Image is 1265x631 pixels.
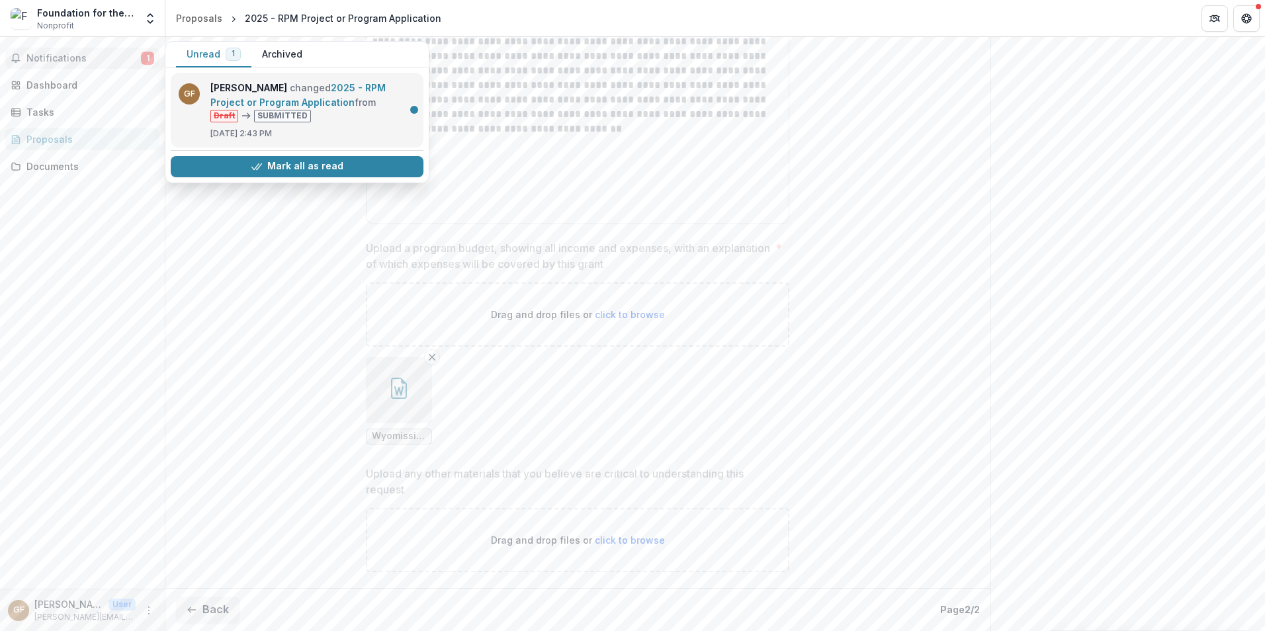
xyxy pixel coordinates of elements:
[176,42,251,67] button: Unread
[940,603,980,616] p: Page 2 / 2
[366,357,432,444] div: Remove FileWyomissing 2025 Programming Budget.2.docx
[34,597,103,611] p: [PERSON_NAME]
[5,48,159,69] button: Notifications1
[5,74,159,96] a: Dashboard
[251,42,313,67] button: Archived
[26,78,149,92] div: Dashboard
[26,159,149,173] div: Documents
[5,155,159,177] a: Documents
[26,53,141,64] span: Notifications
[1201,5,1228,32] button: Partners
[491,308,665,321] p: Drag and drop files or
[11,8,32,29] img: Foundation for the Reading Public Museum
[141,52,154,65] span: 1
[26,132,149,146] div: Proposals
[210,81,415,122] p: changed from
[232,49,235,58] span: 1
[34,611,136,623] p: [PERSON_NAME][EMAIL_ADDRESS][PERSON_NAME][DOMAIN_NAME]
[37,6,136,20] div: Foundation for the [GEOGRAPHIC_DATA]
[37,20,74,32] span: Nonprofit
[595,534,665,546] span: click to browse
[171,156,423,177] button: Mark all as read
[171,9,228,28] a: Proposals
[13,606,24,614] div: Geoff Fleming
[595,309,665,320] span: click to browse
[5,128,159,150] a: Proposals
[1233,5,1260,32] button: Get Help
[171,9,447,28] nav: breadcrumb
[141,603,157,618] button: More
[491,533,665,547] p: Drag and drop files or
[141,5,159,32] button: Open entity switcher
[366,240,770,272] p: Upload a program budget, showing all income and expenses, with an explanation of which expenses w...
[372,431,426,442] span: Wyomissing 2025 Programming Budget.2.docx
[366,466,781,497] p: Upload any other materials that you believe are critical to understanding this request
[245,11,441,25] div: 2025 - RPM Project or Program Application
[210,82,386,108] a: 2025 - RPM Project or Program Application
[424,349,440,365] button: Remove File
[5,101,159,123] a: Tasks
[176,597,240,623] button: Back
[26,105,149,119] div: Tasks
[109,599,136,610] p: User
[176,11,222,25] div: Proposals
